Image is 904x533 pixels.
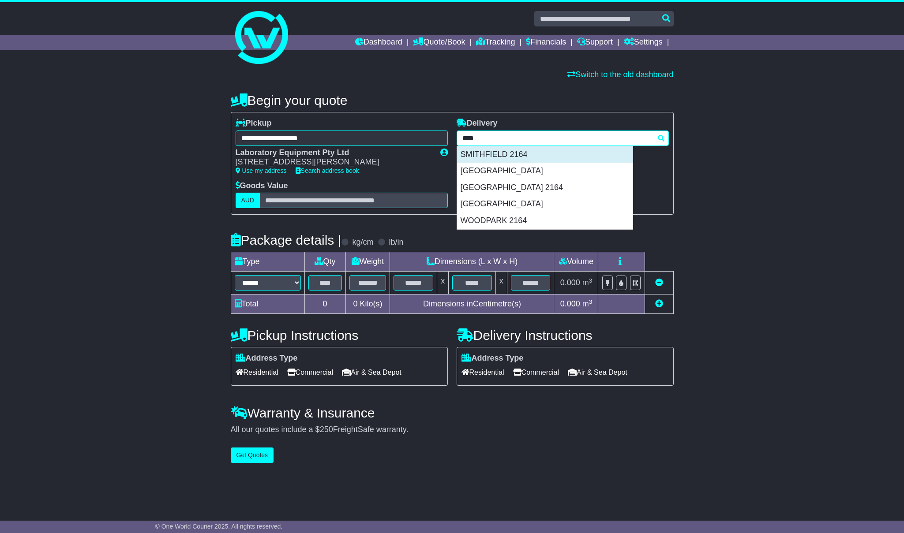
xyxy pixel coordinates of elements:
[287,365,333,379] span: Commercial
[304,252,345,272] td: Qty
[554,252,598,272] td: Volume
[560,278,580,287] span: 0.000
[577,35,613,50] a: Support
[345,294,390,314] td: Kilo(s)
[457,196,633,212] div: [GEOGRAPHIC_DATA]
[413,35,465,50] a: Quote/Book
[236,167,287,174] a: Use my address
[342,365,401,379] span: Air & Sea Depot
[236,148,431,158] div: Laboratory Equipment Pty Ltd
[655,299,663,308] a: Add new item
[231,252,304,272] td: Type
[461,365,504,379] span: Residential
[655,278,663,287] a: Remove this item
[437,272,449,294] td: x
[231,294,304,314] td: Total
[296,167,359,174] a: Search address book
[457,212,633,229] div: WOODPARK 2164
[390,252,554,272] td: Dimensions (L x W x H)
[526,35,566,50] a: Financials
[457,146,633,163] div: SMITHFIELD 2164
[352,238,373,247] label: kg/cm
[568,365,627,379] span: Air & Sea Depot
[513,365,559,379] span: Commercial
[567,70,673,79] a: Switch to the old dashboard
[231,93,674,108] h4: Begin your quote
[461,354,524,363] label: Address Type
[155,523,283,530] span: © One World Courier 2025. All rights reserved.
[236,354,298,363] label: Address Type
[236,365,278,379] span: Residential
[560,299,580,308] span: 0.000
[355,35,402,50] a: Dashboard
[236,157,431,167] div: [STREET_ADDRESS][PERSON_NAME]
[389,238,403,247] label: lb/in
[231,406,674,420] h4: Warranty & Insurance
[231,233,341,247] h4: Package details |
[304,294,345,314] td: 0
[345,252,390,272] td: Weight
[624,35,663,50] a: Settings
[457,130,669,146] typeahead: Please provide city
[236,119,272,128] label: Pickup
[457,328,674,343] h4: Delivery Instructions
[390,294,554,314] td: Dimensions in Centimetre(s)
[231,447,274,463] button: Get Quotes
[495,272,507,294] td: x
[231,425,674,435] div: All our quotes include a $ FreightSafe warranty.
[320,425,333,434] span: 250
[231,328,448,343] h4: Pickup Instructions
[457,119,498,128] label: Delivery
[582,299,593,308] span: m
[353,299,357,308] span: 0
[589,298,593,305] sup: 3
[457,163,633,179] div: [GEOGRAPHIC_DATA]
[476,35,515,50] a: Tracking
[589,277,593,284] sup: 3
[236,193,260,208] label: AUD
[236,181,288,191] label: Goods Value
[457,179,633,196] div: [GEOGRAPHIC_DATA] 2164
[582,278,593,287] span: m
